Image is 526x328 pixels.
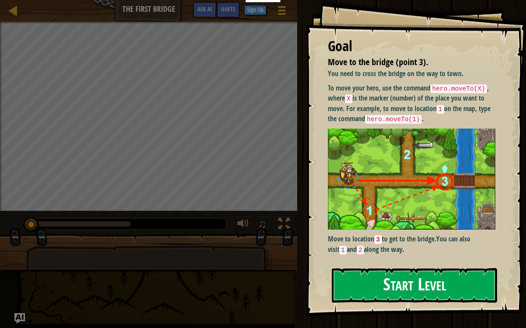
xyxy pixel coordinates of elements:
[365,115,422,124] code: hero.moveTo(1)
[328,234,436,244] strong: Move to location to get to the bridge.
[430,84,487,93] code: hero.moveTo(X)
[332,268,497,303] button: Start Level
[244,5,267,15] button: Sign Up
[328,234,495,255] p: You can also visit and along the way.
[328,56,428,68] span: Move to the bridge (point 3).
[339,246,347,255] code: 1
[256,216,271,234] button: ♫
[328,129,495,230] img: M7l1b
[345,94,352,103] code: X
[235,216,252,234] button: Adjust volume
[193,2,217,18] button: Ask AI
[14,313,25,324] button: Ask AI
[437,105,444,114] code: 1
[328,36,495,56] div: Goal
[271,2,293,22] button: Show game menu
[258,217,267,230] span: ♫
[374,235,382,244] code: 3
[328,83,495,124] p: To move your hero, use the command , where is the marker (number) of the place you want to move. ...
[275,216,293,234] button: Toggle fullscreen
[317,56,493,69] li: Move to the bridge (point 3).
[357,246,364,255] code: 2
[221,5,235,13] span: Hints
[197,5,212,13] span: Ask AI
[328,69,495,79] p: You need to cross the bridge on the way to town.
